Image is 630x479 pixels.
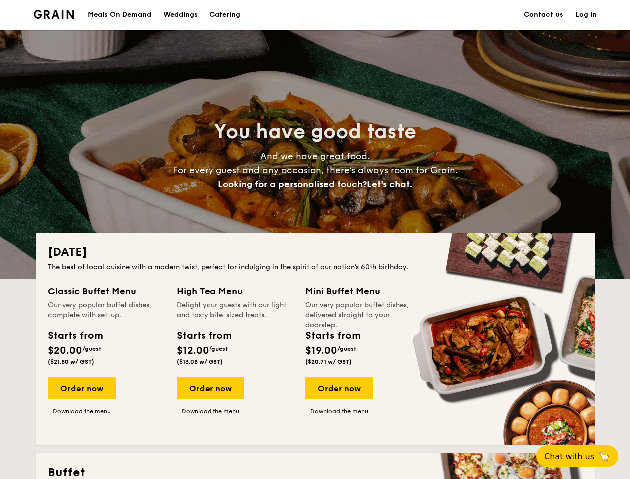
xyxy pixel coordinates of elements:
div: Starts from [48,328,102,343]
div: Mini Buffet Menu [305,284,422,298]
span: 🦙 [598,451,610,462]
span: /guest [82,345,101,352]
div: Starts from [305,328,360,343]
img: Grain [34,10,74,19]
span: ($21.80 w/ GST) [48,358,94,365]
div: Our very popular buffet dishes, complete with set-up. [48,300,165,320]
span: ($13.08 w/ GST) [177,358,223,365]
span: And we have great food. For every guest and any occasion, there’s always room for Grain. [173,151,458,190]
span: Chat with us [544,452,594,461]
a: Download the menu [48,407,116,415]
a: Download the menu [177,407,244,415]
div: The best of local cuisine with a modern twist, perfect for indulging in the spirit of our nation’... [48,262,583,272]
span: $12.00 [177,345,209,357]
div: Starts from [177,328,231,343]
div: Our very popular buffet dishes, delivered straight to your doorstep. [305,300,422,320]
span: /guest [209,345,228,352]
span: $20.00 [48,345,82,357]
h2: [DATE] [48,244,583,260]
span: ($20.71 w/ GST) [305,358,352,365]
a: Logotype [34,10,74,19]
div: Order now [48,377,116,399]
span: Let's chat. [367,179,412,190]
span: /guest [337,345,356,352]
div: Order now [305,377,373,399]
button: Chat with us🦙 [536,445,618,467]
span: $19.00 [305,345,337,357]
div: Classic Buffet Menu [48,284,165,298]
div: Delight your guests with our light and tasty bite-sized treats. [177,300,293,320]
span: You have good taste [214,120,416,144]
span: Looking for a personalised touch? [218,179,367,190]
div: Order now [177,377,244,399]
div: High Tea Menu [177,284,293,298]
a: Download the menu [305,407,373,415]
